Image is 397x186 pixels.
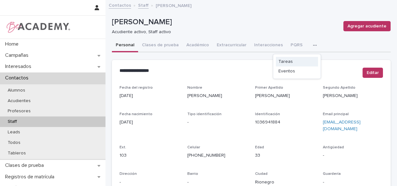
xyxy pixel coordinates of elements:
span: Primer Apellido [255,86,283,90]
p: Leads [3,130,25,135]
p: Home [3,41,24,47]
a: Contactos [109,1,131,9]
span: Dirección [120,172,137,176]
p: - [323,152,383,159]
a: [EMAIL_ADDRESS][DOMAIN_NAME] [323,120,361,131]
p: - [120,179,180,186]
span: Tipo identificación [187,112,222,116]
p: - [323,179,383,186]
p: Acudiente activo, Staff activo [112,29,336,35]
button: Académico [183,39,213,52]
span: Tareas [278,59,293,64]
span: Edad [255,145,264,149]
p: Alumnos [3,88,30,93]
button: Agregar acudiente [343,21,391,31]
p: Acudientes [3,98,36,104]
p: Staff [3,119,22,124]
p: Registros de matrícula [3,174,59,180]
span: Agregar acudiente [347,23,386,29]
span: Celular [187,145,200,149]
button: Extracurricular [213,39,250,52]
p: [PERSON_NAME] [323,93,383,99]
p: Contactos [3,75,34,81]
span: Ext. [120,145,126,149]
span: Ciudad [255,172,268,176]
p: [PERSON_NAME] [255,93,315,99]
a: Staff [138,1,149,9]
span: Editar [367,70,379,76]
p: Interesados [3,63,36,70]
span: Fecha del registro [120,86,153,90]
p: [DATE] [120,119,180,126]
p: Rionegro [255,179,315,186]
span: Nombre [187,86,202,90]
p: - [187,179,247,186]
p: Profesores [3,108,36,114]
a: [PHONE_NUMBER] [187,153,225,158]
button: Personal [112,39,138,52]
span: Segundo Apellido [323,86,355,90]
button: PQRS [287,39,307,52]
button: Interacciones [250,39,287,52]
span: Identificación [255,112,280,116]
p: [PERSON_NAME] [156,2,191,9]
span: Fecha nacimiento [120,112,152,116]
p: 33 [255,152,315,159]
p: - [187,119,247,126]
p: 1036941884 [255,119,315,126]
span: Barrio [187,172,198,176]
p: Todos [3,140,26,145]
button: Editar [362,68,383,78]
img: WPrjXfSUmiLcdUfaYY4Q [5,21,71,33]
span: Guardería [323,172,341,176]
p: Campañas [3,52,34,58]
p: Clases de prueba [3,162,49,168]
span: Eventos [278,69,295,73]
span: Email principal [323,112,349,116]
p: [PERSON_NAME] [112,18,338,27]
p: [DATE] [120,93,180,99]
p: [PERSON_NAME] [187,93,247,99]
p: Tableros [3,151,31,156]
button: Clases de prueba [138,39,183,52]
span: Antigüedad [323,145,344,149]
p: 103 [120,152,180,159]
